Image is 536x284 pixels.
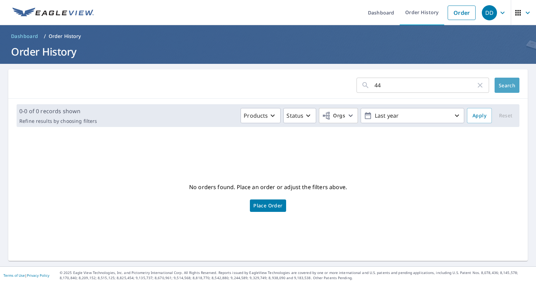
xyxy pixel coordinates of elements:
[283,108,316,123] button: Status
[322,111,345,120] span: Orgs
[495,78,519,93] button: Search
[189,182,347,193] p: No orders found. Place an order or adjust the filters above.
[374,76,476,95] input: Address, Report #, Claim ID, etc.
[244,111,268,120] p: Products
[500,82,514,89] span: Search
[3,273,25,278] a: Terms of Use
[319,108,358,123] button: Orgs
[8,31,41,42] a: Dashboard
[472,111,486,120] span: Apply
[482,5,497,20] div: DD
[12,8,94,18] img: EV Logo
[44,32,46,40] li: /
[467,108,492,123] button: Apply
[3,273,49,277] p: |
[11,33,38,40] span: Dashboard
[448,6,476,20] a: Order
[8,45,528,59] h1: Order History
[60,270,533,281] p: © 2025 Eagle View Technologies, Inc. and Pictometry International Corp. All Rights Reserved. Repo...
[27,273,49,278] a: Privacy Policy
[241,108,281,123] button: Products
[253,204,282,207] span: Place Order
[19,118,97,124] p: Refine results by choosing filters
[361,108,464,123] button: Last year
[372,110,453,122] p: Last year
[19,107,97,115] p: 0-0 of 0 records shown
[286,111,303,120] p: Status
[49,33,81,40] p: Order History
[8,31,528,42] nav: breadcrumb
[250,199,286,212] a: Place Order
